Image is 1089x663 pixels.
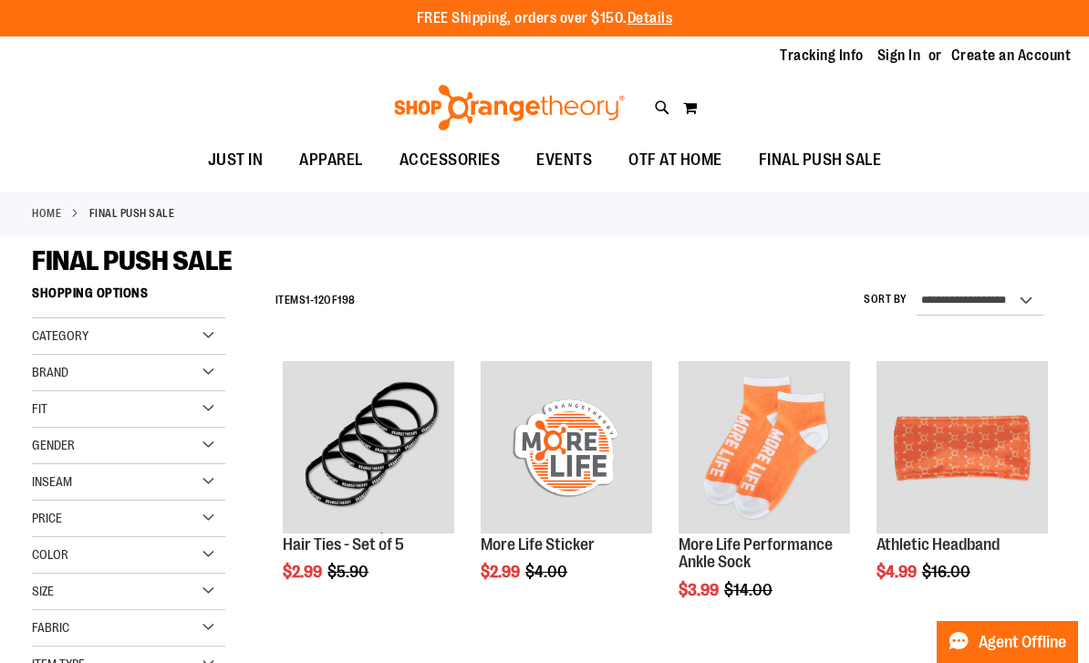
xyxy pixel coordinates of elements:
span: $16.00 [922,563,973,581]
span: $4.99 [876,563,919,581]
img: Product image for More Life Performance Ankle Sock [679,361,850,533]
span: Fit [32,401,47,416]
a: More Life Sticker [481,535,595,554]
a: Home [32,205,61,222]
span: EVENTS [536,140,592,181]
a: OTF AT HOME [610,140,741,181]
a: Product image for More Life Performance Ankle Sock [679,361,850,535]
a: More Life Performance Ankle Sock [679,535,833,572]
img: Product image for Athletic Headband [876,361,1048,533]
a: Tracking Info [780,46,864,66]
a: Hair Ties - Set of 5 [283,535,404,554]
a: JUST IN [190,140,282,181]
span: $4.00 [525,563,570,581]
span: 12 [314,294,324,306]
span: Price [32,511,62,525]
img: Hair Ties - Set of 5 [283,361,454,533]
span: Category [32,328,88,343]
a: Product image for Athletic Headband [876,361,1048,535]
a: APPAREL [281,140,381,181]
span: 1 [306,294,310,306]
span: $3.99 [679,581,721,599]
h2: Items - of [275,286,356,315]
a: Hair Ties - Set of 5 [283,361,454,535]
span: FINAL PUSH SALE [32,245,233,276]
div: product [274,352,463,627]
span: APPAREL [299,140,363,181]
span: Color [32,547,68,562]
span: $5.90 [327,563,371,581]
a: Details [627,10,673,26]
span: $2.99 [481,563,523,581]
span: JUST IN [208,140,264,181]
span: Fabric [32,620,69,635]
a: Athletic Headband [876,535,1000,554]
span: Agent Offline [979,634,1066,651]
span: $14.00 [724,581,775,599]
span: ACCESSORIES [399,140,501,181]
a: Product image for More Life Sticker [481,361,652,535]
div: product [669,352,859,646]
a: FINAL PUSH SALE [741,140,900,181]
label: Sort By [864,292,907,307]
a: Create an Account [951,46,1072,66]
strong: Shopping Options [32,277,225,318]
div: product [867,352,1057,627]
span: OTF AT HOME [628,140,722,181]
img: Product image for More Life Sticker [481,361,652,533]
p: FREE Shipping, orders over $150. [417,8,673,29]
a: EVENTS [518,140,610,181]
span: FINAL PUSH SALE [759,140,882,181]
a: Sign In [877,46,921,66]
span: Gender [32,438,75,452]
a: ACCESSORIES [381,140,519,181]
span: Inseam [32,474,72,489]
img: Shop Orangetheory [391,85,627,130]
span: 198 [337,294,356,306]
strong: FINAL PUSH SALE [89,205,175,222]
span: Brand [32,365,68,379]
div: product [472,352,661,627]
span: $2.99 [283,563,325,581]
button: Agent Offline [937,621,1078,663]
span: Size [32,584,54,598]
